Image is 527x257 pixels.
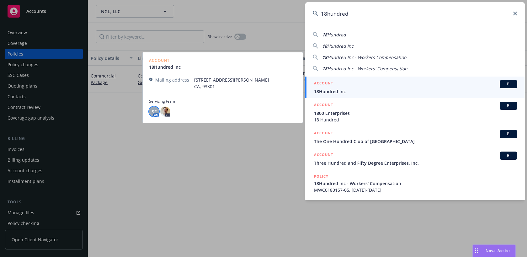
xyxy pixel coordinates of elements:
[305,77,525,98] a: ACCOUNTBI18Hundred Inc
[314,102,333,109] h5: ACCOUNT
[305,2,525,25] input: Search...
[314,138,517,145] span: The One Hundred Club of [GEOGRAPHIC_DATA]
[305,148,525,170] a: ACCOUNTBIThree Hundred and Fifty Degree Enterprises, Inc.
[305,126,525,148] a: ACCOUNTBIThe One Hundred Club of [GEOGRAPHIC_DATA]
[314,187,517,193] span: MWC0180157-05, [DATE]-[DATE]
[473,245,481,257] div: Drag to move
[327,32,346,38] span: Hundred
[502,103,515,109] span: BI
[486,248,510,253] span: Nova Assist
[502,131,515,137] span: BI
[314,173,328,179] h5: POLICY
[314,160,517,166] span: Three Hundred and Fifty Degree Enterprises, Inc.
[314,80,333,88] h5: ACCOUNT
[322,43,327,49] span: 18
[314,88,517,95] span: 18Hundred Inc
[314,110,517,116] span: 1800 Enterprises
[322,54,327,60] span: 18
[502,81,515,87] span: BI
[322,32,327,38] span: 18
[322,66,327,72] span: 18
[314,130,333,137] h5: ACCOUNT
[327,66,407,72] span: Hundred Inc - Workers' Compensation
[314,152,333,159] h5: ACCOUNT
[305,98,525,126] a: ACCOUNTBI1800 Enterprises18 Hundred
[314,116,517,123] span: 18 Hundred
[305,170,525,197] a: POLICY18Hundred Inc - Workers' CompensationMWC0180157-05, [DATE]-[DATE]
[472,244,516,257] button: Nova Assist
[314,180,517,187] span: 18Hundred Inc - Workers' Compensation
[502,153,515,158] span: BI
[327,54,407,60] span: Hundred Inc - Workers Compensation
[327,43,354,49] span: Hundred Inc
